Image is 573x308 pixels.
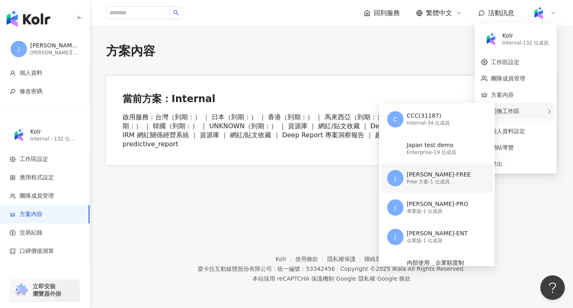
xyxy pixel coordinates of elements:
[488,9,514,17] span: 活動訊息
[393,115,397,124] span: C
[10,70,16,76] span: user
[407,120,450,127] div: Internal - 34 位成員
[30,136,79,143] div: Internal - 132 位成員
[491,59,519,65] a: 工作區設定
[407,179,471,185] div: Free 方案 - 1 位成員
[11,127,27,143] img: Kolr%20app%20icon%20%281%29.png
[407,171,471,179] div: [PERSON_NAME]-FREE
[502,32,548,40] div: Kolr
[491,92,514,98] a: 方案內容
[106,42,557,60] div: 方案內容
[10,89,16,94] span: key
[20,210,42,219] span: 方案內容
[407,141,456,150] div: Japan test demo
[407,200,468,208] div: [PERSON_NAME]-PRO
[375,275,377,282] span: |
[407,112,450,120] div: CCC(31187)
[20,69,42,77] span: 個人資料
[491,108,519,114] span: 切換工作區
[374,9,400,18] span: 回到服務
[377,275,410,282] a: Google 條款
[364,9,400,18] a: 回到服務
[30,128,79,136] div: Kolr
[395,144,396,153] span: J
[491,161,502,167] span: 登出
[7,11,50,27] img: logo
[123,113,540,149] div: 啟用服務 ： 台灣（到期：） ｜ 日本（到期：） ｜ 香港（到期：） ｜ 馬來西亞（到期：） ｜ 泰國（到期：） ｜ 新加坡（到期：） ｜ 越南（到期：） ｜ 韓國（到期：） ｜ UNKNOWN...
[426,9,452,18] span: 繁體中文
[392,262,398,271] span: 內
[20,192,54,200] span: 團隊成員管理
[540,275,565,300] iframe: Help Scout Beacon - Open
[407,149,456,156] div: Enterprise - 19 位成員
[20,174,54,182] span: 應用程式設定
[407,208,468,215] div: 專業版 - 1 位成員
[20,247,54,255] span: 口碑價值測算
[395,174,396,183] span: J
[364,256,387,262] a: 聯絡我們
[407,230,468,238] div: [PERSON_NAME]-ENT
[340,266,465,272] div: Copyright © 2025 All Rights Reserved.
[10,175,16,181] span: appstore
[20,87,42,96] span: 修改密碼
[531,5,546,21] img: Kolr%20app%20icon%20%281%29.png
[33,283,61,297] span: 立即安裝 瀏覽器外掛
[547,109,552,114] span: right
[407,259,464,267] div: 內部使用＿企業額度制
[491,128,525,134] a: 個人資料設定
[295,256,327,262] a: 使用條款
[11,279,79,301] a: chrome extension立即安裝 瀏覽器外掛
[483,31,499,47] img: Kolr%20app%20icon%20%281%29.png
[20,155,48,163] span: 工作區設定
[407,237,468,244] div: 企業版 - 1 位成員
[173,10,179,16] span: search
[337,266,339,272] span: |
[502,40,548,47] div: Internal - 132 位成員
[395,203,396,212] span: J
[20,229,42,237] span: 交易紀錄
[10,230,16,236] span: dollar
[334,275,336,282] span: |
[10,248,16,254] span: calculator
[277,266,335,272] div: 統一編號：53342456
[123,92,540,106] div: 當前方案：Internal
[13,283,29,297] img: chrome extension
[198,266,272,272] div: 愛卡拉互動媒體股份有限公司
[18,45,20,54] span: J
[276,256,295,262] a: Kolr
[336,275,375,282] a: Google 隱私權
[392,266,406,272] a: iKala
[491,143,550,152] span: 網站導覽
[327,256,365,262] a: 隱私權保護
[30,42,79,50] div: [PERSON_NAME].liang
[395,232,396,241] span: J
[252,274,410,283] span: 本站採用 reCAPTCHA 保護機制
[274,266,276,272] span: |
[30,49,79,56] div: [PERSON_NAME][EMAIL_ADDRESS][DOMAIN_NAME]
[491,75,525,82] a: 團隊成員管理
